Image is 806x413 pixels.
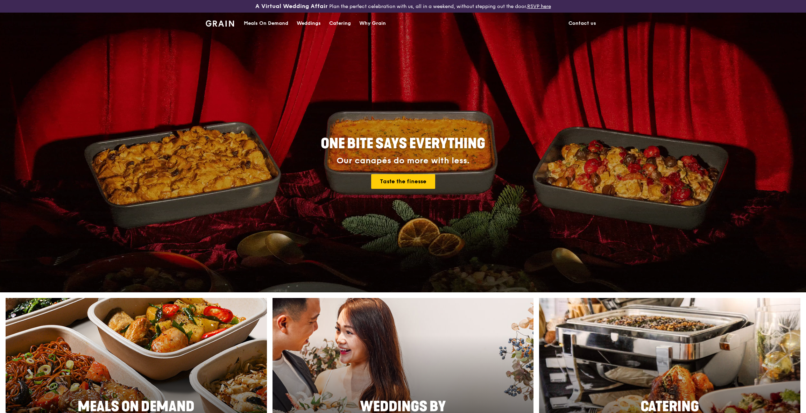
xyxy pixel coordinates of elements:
[201,3,604,10] div: Plan the perfect celebration with us, all in a weekend, without stepping out the door.
[321,135,485,152] span: ONE BITE SAYS EVERYTHING
[206,20,234,27] img: Grain
[292,13,325,34] a: Weddings
[527,3,551,9] a: RSVP here
[277,156,529,166] div: Our canapés do more with less.
[255,3,328,10] h3: A Virtual Wedding Affair
[355,13,390,34] a: Why Grain
[359,13,386,34] div: Why Grain
[206,12,234,33] a: GrainGrain
[325,13,355,34] a: Catering
[297,13,321,34] div: Weddings
[329,13,351,34] div: Catering
[244,13,288,34] div: Meals On Demand
[564,13,600,34] a: Contact us
[371,174,435,189] a: Taste the finesse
